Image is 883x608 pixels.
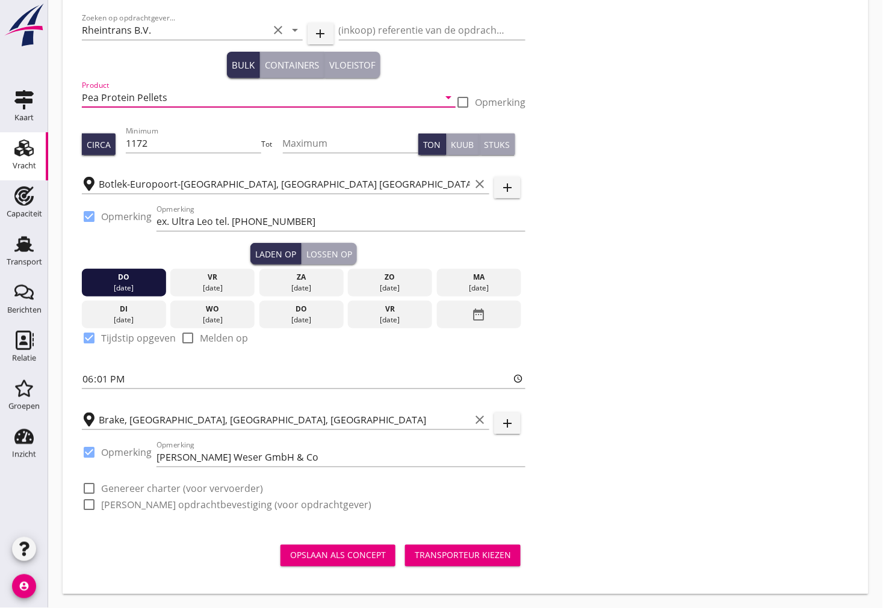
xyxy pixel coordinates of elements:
[306,248,352,260] div: Lossen op
[101,446,152,458] label: Opmerking
[405,545,521,567] button: Transporteur kiezen
[351,272,429,283] div: zo
[12,574,36,598] i: account_circle
[271,23,286,37] i: clear
[85,272,163,283] div: do
[475,96,525,108] label: Opmerking
[12,354,36,362] div: Relatie
[329,58,376,72] div: Vloeistof
[351,315,429,325] div: [DATE]
[260,52,324,78] button: Containers
[227,52,260,78] button: Bulk
[82,134,116,155] button: Circa
[87,138,111,151] div: Circa
[250,243,302,265] button: Laden op
[485,138,510,151] div: Stuks
[472,177,487,191] i: clear
[324,52,380,78] button: Vloeistof
[314,26,328,41] i: add
[423,138,441,151] div: Ton
[99,174,470,194] input: Laadplaats
[173,272,252,283] div: vr
[82,88,439,107] input: Product
[472,304,486,325] i: date_range
[265,58,319,72] div: Containers
[156,447,525,467] input: Opmerking
[85,315,163,325] div: [DATE]
[173,283,252,293] div: [DATE]
[351,283,429,293] div: [DATE]
[7,210,42,218] div: Capaciteit
[101,332,176,344] label: Tijdstip opgeven
[13,162,36,170] div: Vracht
[156,212,525,231] input: Opmerking
[8,402,40,410] div: Groepen
[173,315,252,325] div: [DATE]
[262,304,341,315] div: do
[500,416,515,431] i: add
[447,134,480,155] button: Kuub
[439,272,518,283] div: ma
[173,304,252,315] div: wo
[472,413,487,427] i: clear
[7,306,42,314] div: Berichten
[480,134,515,155] button: Stuks
[441,90,456,105] i: arrow_drop_down
[85,283,163,293] div: [DATE]
[351,304,429,315] div: vr
[200,332,248,344] label: Melden op
[262,272,341,283] div: za
[99,410,470,429] input: Losplaats
[283,134,418,153] input: Maximum
[255,248,296,260] div: Laden op
[262,315,341,325] div: [DATE]
[101,499,371,511] label: [PERSON_NAME] opdrachtbevestiging (voor opdrachtgever)
[12,450,36,458] div: Inzicht
[500,180,515,195] i: add
[415,549,511,562] div: Transporteur kiezen
[339,20,526,40] input: (inkoop) referentie van de opdrachtgever
[7,258,42,266] div: Transport
[126,134,261,153] input: Minimum
[261,139,282,150] div: Tot
[101,210,152,223] label: Opmerking
[290,549,386,562] div: Opslaan als concept
[85,304,163,315] div: di
[82,20,269,40] input: Zoeken op opdrachtgever...
[280,545,395,567] button: Opslaan als concept
[14,114,34,121] div: Kaart
[288,23,303,37] i: arrow_drop_down
[418,134,447,155] button: Ton
[101,482,263,494] label: Genereer charter (voor vervoerder)
[2,3,46,48] img: logo-small.a267ee39.svg
[439,283,518,293] div: [DATE]
[302,243,357,265] button: Lossen op
[451,138,474,151] div: Kuub
[262,283,341,293] div: [DATE]
[232,58,255,72] div: Bulk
